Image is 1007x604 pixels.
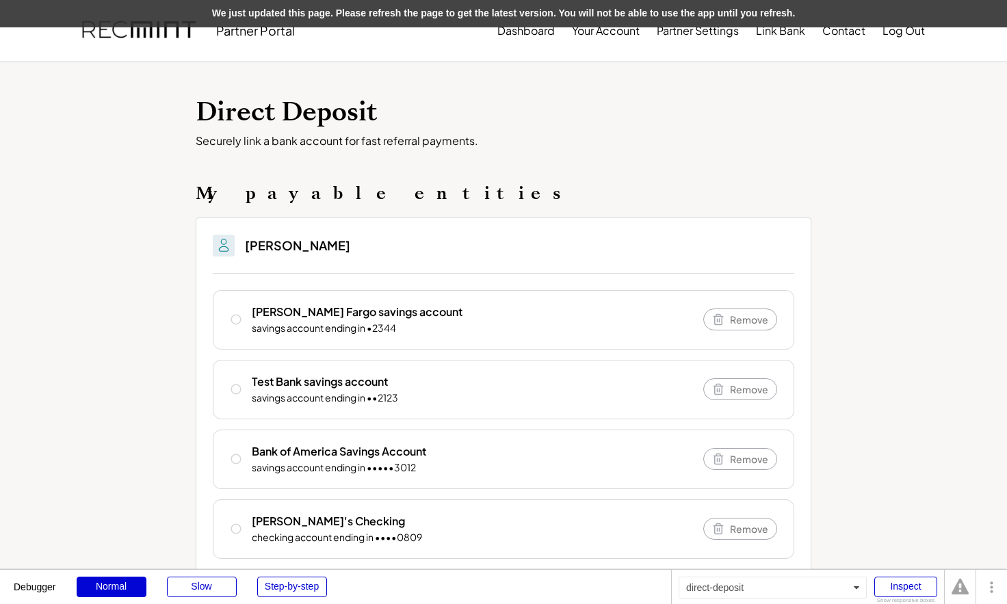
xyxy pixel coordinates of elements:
[730,524,768,534] span: Remove
[14,570,56,592] div: Debugger
[252,514,405,529] div: [PERSON_NAME]'s Checking
[196,134,811,148] div: Securely link a bank account for fast referral payments.
[196,183,572,204] h2: My payable entities
[252,304,462,319] div: [PERSON_NAME] Fargo savings account
[252,531,422,544] div: checking account ending in ••••0809
[196,96,811,129] h1: Direct Deposit
[703,378,777,400] button: Remove
[882,17,925,44] button: Log Out
[679,577,867,599] div: direct-deposit
[252,391,398,405] div: savings account ending in ••2123
[167,577,237,597] div: Slow
[730,454,768,464] span: Remove
[703,308,777,330] button: Remove
[245,237,350,253] h3: [PERSON_NAME]
[657,17,739,44] button: Partner Settings
[874,598,937,603] div: Show responsive boxes
[252,321,396,335] div: savings account ending in •2344
[216,23,295,38] div: Partner Portal
[756,17,805,44] button: Link Bank
[703,448,777,470] button: Remove
[730,315,768,324] span: Remove
[822,17,865,44] button: Contact
[572,17,640,44] button: Your Account
[874,577,937,597] div: Inspect
[730,384,768,394] span: Remove
[252,374,388,389] div: Test Bank savings account
[215,237,232,254] img: People.svg
[77,577,146,597] div: Normal
[252,444,426,459] div: Bank of America Savings Account
[252,461,416,475] div: savings account ending in •••••3012
[82,8,196,54] img: recmint-logotype%403x.png
[257,577,327,597] div: Step-by-step
[703,518,777,540] button: Remove
[497,17,555,44] button: Dashboard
